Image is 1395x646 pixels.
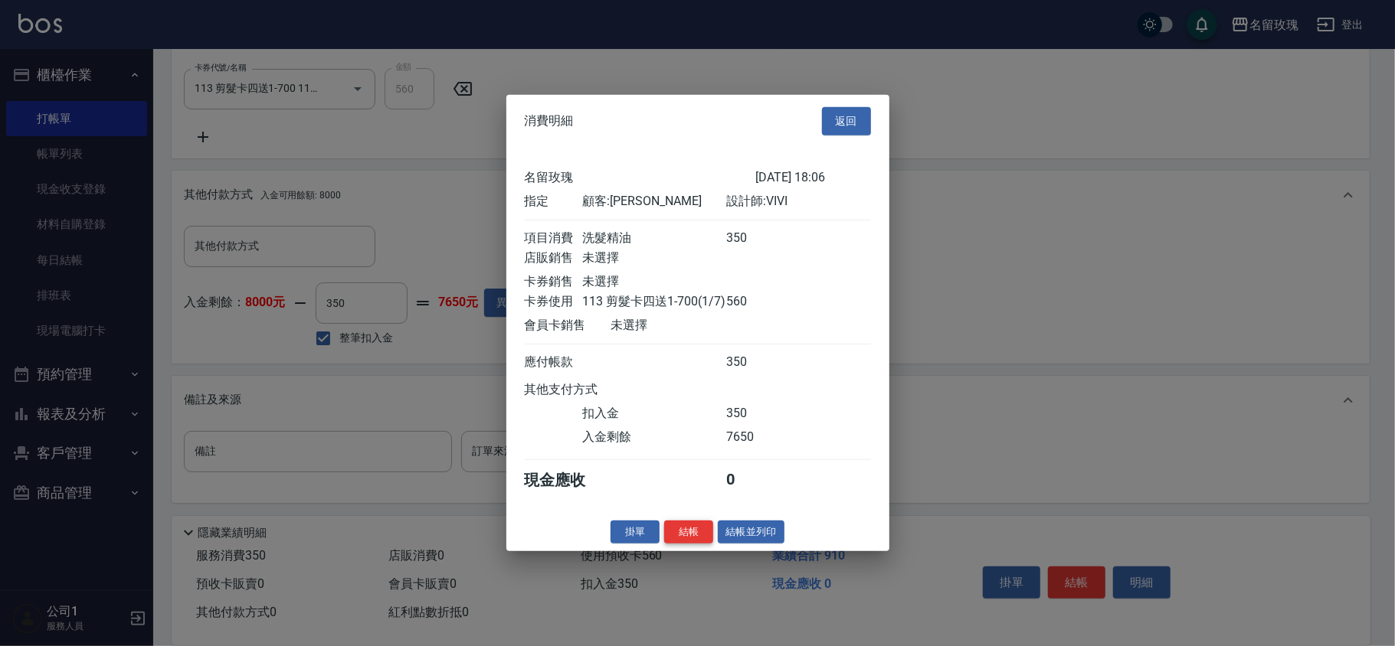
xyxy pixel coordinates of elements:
div: 項目消費 [525,230,582,246]
div: 350 [726,354,784,370]
span: 消費明細 [525,113,574,129]
div: 未選擇 [611,317,755,333]
div: 7650 [726,429,784,445]
div: 顧客: [PERSON_NAME] [582,193,726,209]
div: 現金應收 [525,469,611,490]
button: 返回 [822,107,871,135]
div: 扣入金 [582,405,726,421]
div: 113 剪髮卡四送1-700(1/7) [582,293,726,309]
div: 應付帳款 [525,354,582,370]
div: 0 [726,469,784,490]
button: 結帳並列印 [718,520,784,543]
div: 洗髮精油 [582,230,726,246]
div: 店販銷售 [525,250,582,266]
button: 結帳 [664,520,713,543]
div: 未選擇 [582,250,726,266]
div: 卡券使用 [525,293,582,309]
div: 未選擇 [582,273,726,289]
button: 掛單 [611,520,660,543]
div: 會員卡銷售 [525,317,611,333]
div: 350 [726,230,784,246]
div: 名留玫瑰 [525,169,755,185]
div: 入金剩餘 [582,429,726,445]
div: 560 [726,293,784,309]
div: 卡券銷售 [525,273,582,289]
div: 指定 [525,193,582,209]
div: 其他支付方式 [525,381,640,397]
div: [DATE] 18:06 [755,169,871,185]
div: 350 [726,405,784,421]
div: 設計師: VIVI [726,193,870,209]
